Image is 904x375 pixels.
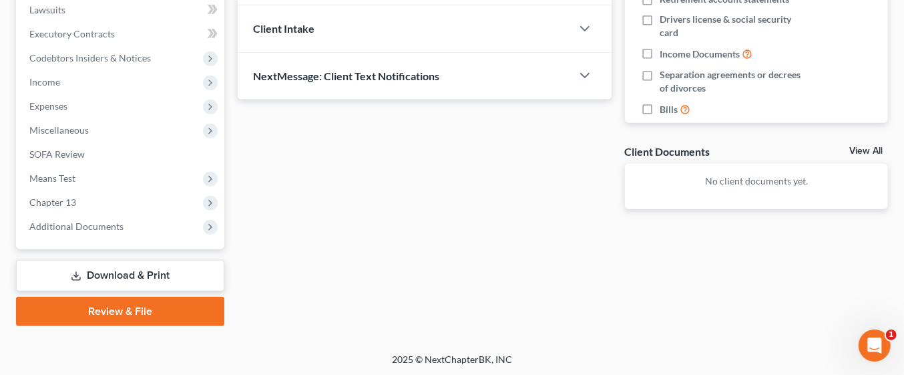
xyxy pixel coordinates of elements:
span: Means Test [29,172,75,184]
span: Drivers license & social security card [660,13,811,39]
span: Executory Contracts [29,28,115,39]
div: Client Documents [625,144,710,158]
p: No client documents yet. [636,174,877,188]
span: Lawsuits [29,4,65,15]
span: Miscellaneous [29,124,89,136]
a: Review & File [16,297,224,326]
span: Bills [660,103,678,116]
span: SOFA Review [29,148,85,160]
span: Client Intake [254,22,315,35]
a: Executory Contracts [19,22,224,46]
a: SOFA Review [19,142,224,166]
span: Additional Documents [29,221,124,232]
span: Codebtors Insiders & Notices [29,52,151,64]
span: Expenses [29,100,67,112]
span: Income Documents [660,47,740,61]
iframe: Intercom live chat [859,330,891,362]
span: NextMessage: Client Text Notifications [254,70,440,82]
span: Separation agreements or decrees of divorces [660,68,811,95]
span: Income [29,76,60,88]
a: Download & Print [16,260,224,291]
span: Chapter 13 [29,197,76,208]
a: View All [849,146,883,156]
span: 1 [886,330,897,340]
